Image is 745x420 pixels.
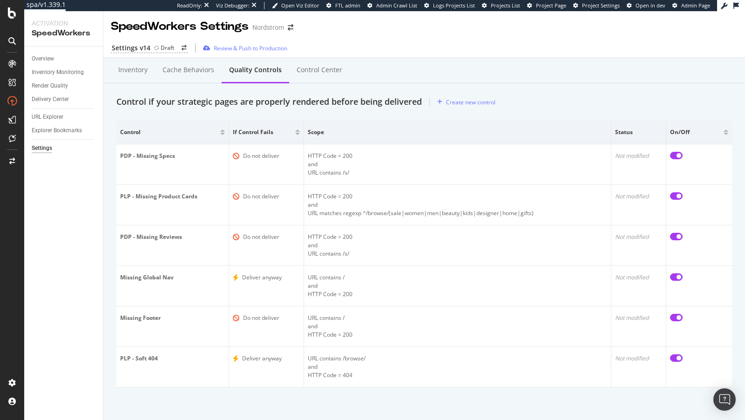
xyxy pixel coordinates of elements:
[615,354,662,363] div: Not modified
[376,2,417,9] span: Admin Crawl List
[32,68,84,77] div: Inventory Monitoring
[627,2,665,9] a: Open in dev
[116,96,422,108] div: Control if your strategic pages are properly rendered before being delivered
[308,250,607,258] div: URL contains /s/
[229,65,282,75] div: Quality Controls
[177,2,202,9] div: ReadOnly:
[308,241,607,258] div: and
[308,371,607,379] div: HTTP Code = 404
[32,81,68,91] div: Render Quality
[308,233,607,241] div: HTTP Code = 200
[672,2,710,9] a: Admin Page
[32,126,96,135] a: Explorer Bookmarks
[615,152,662,160] div: Not modified
[120,233,225,241] div: PDP - Missing Reviews
[214,44,287,52] div: Review & Push to Production
[111,19,249,34] div: SpeedWorkers Settings
[118,65,148,75] div: Inventory
[433,2,475,9] span: Logs Projects List
[243,233,279,241] div: Do not deliver
[120,152,225,160] div: PDP - Missing Specs
[615,128,660,136] span: Status
[308,160,607,177] div: and
[120,314,225,322] div: Missing Footer
[308,363,607,379] div: and
[335,2,360,9] span: FTL admin
[120,273,225,282] div: Missing Global Nav
[161,44,174,52] div: Draft
[281,2,319,9] span: Open Viz Editor
[32,95,69,104] div: Delivery Center
[615,233,662,241] div: Not modified
[32,143,96,153] a: Settings
[297,65,342,75] div: Control Center
[308,152,607,160] div: HTTP Code = 200
[433,95,495,109] button: Create new control
[32,81,96,91] a: Render Quality
[308,209,607,217] div: URL matches regexp ^/browse/(sale|women|men|beauty|kids|designer|home|gifts)
[120,192,225,201] div: PLP - Missing Product Cards
[367,2,417,9] a: Admin Crawl List
[308,273,607,282] div: URL contains /
[308,314,607,322] div: URL contains /
[713,388,736,411] div: Open Intercom Messenger
[32,54,54,64] div: Overview
[243,152,279,160] div: Do not deliver
[120,354,225,363] div: PLP - Soft 404
[32,68,96,77] a: Inventory Monitoring
[32,112,96,122] a: URL Explorer
[112,43,150,53] div: Settings v14
[233,128,293,136] span: If control fails
[491,2,520,9] span: Projects List
[446,98,495,106] div: Create new control
[32,112,63,122] div: URL Explorer
[288,24,293,31] div: arrow-right-arrow-left
[615,273,662,282] div: Not modified
[32,126,82,135] div: Explorer Bookmarks
[573,2,620,9] a: Project Settings
[308,290,607,298] div: HTTP Code = 200
[272,2,319,9] a: Open Viz Editor
[582,2,620,9] span: Project Settings
[308,354,607,363] div: URL contains /browse/
[182,45,187,51] div: arrow-right-arrow-left
[308,192,607,201] div: HTTP Code = 200
[424,2,475,9] a: Logs Projects List
[242,273,282,282] div: Deliver anyway
[308,282,607,298] div: and
[670,128,721,136] span: On/off
[636,2,665,9] span: Open in dev
[615,314,662,322] div: Not modified
[536,2,566,9] span: Project Page
[163,65,214,75] div: Cache behaviors
[326,2,360,9] a: FTL admin
[615,192,662,201] div: Not modified
[308,331,607,339] div: HTTP Code = 200
[32,19,95,28] div: Activation
[32,54,96,64] a: Overview
[308,128,605,136] span: Scope
[527,2,566,9] a: Project Page
[308,201,607,217] div: and
[308,322,607,339] div: and
[242,354,282,363] div: Deliver anyway
[199,41,287,55] button: Review & Push to Production
[32,95,96,104] a: Delivery Center
[32,143,52,153] div: Settings
[243,314,279,322] div: Do not deliver
[308,169,607,177] div: URL contains /s/
[681,2,710,9] span: Admin Page
[252,23,284,32] div: Nordstrom
[120,128,218,136] span: Control
[32,28,95,39] div: SpeedWorkers
[216,2,250,9] div: Viz Debugger:
[243,192,279,201] div: Do not deliver
[482,2,520,9] a: Projects List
